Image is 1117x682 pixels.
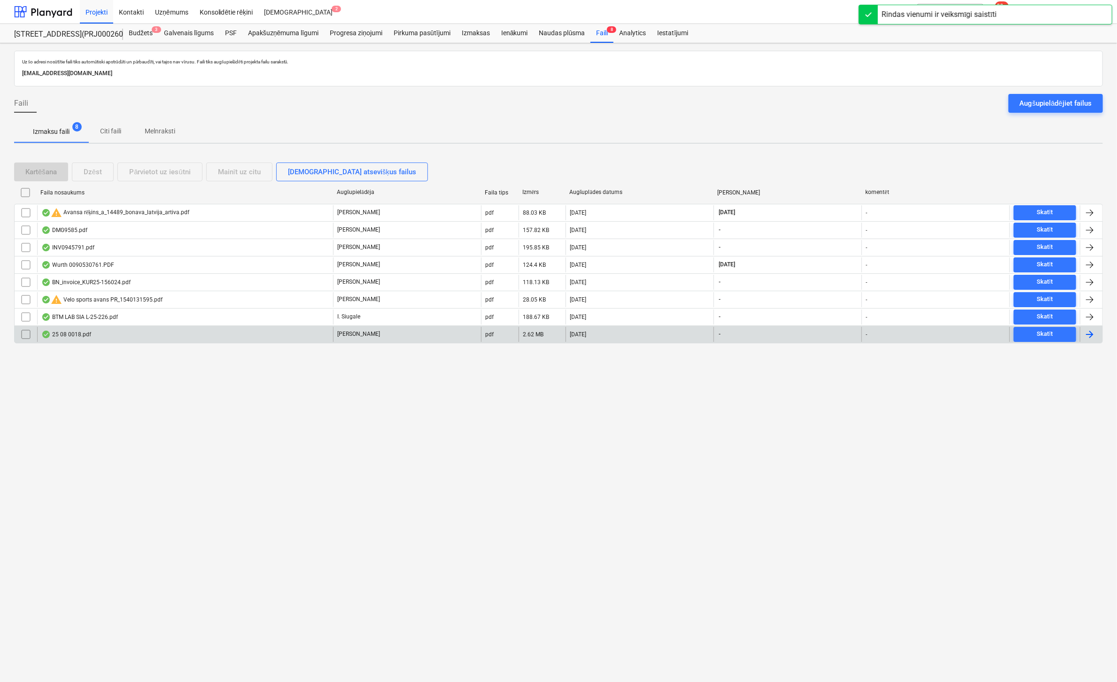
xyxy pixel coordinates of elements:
div: 188.67 KB [523,314,549,320]
div: [DATE] [570,279,586,286]
div: - [866,227,867,233]
p: [PERSON_NAME] [337,330,380,338]
div: 118.13 KB [523,279,549,286]
a: Apakšuzņēmuma līgumi [242,24,324,43]
div: Izmērs [522,189,562,196]
div: Skatīt [1037,294,1053,305]
div: Augšuplādes datums [569,189,710,196]
a: Naudas plūsma [534,24,591,43]
button: Augšupielādējiet failus [1008,94,1103,113]
div: Skatīt [1037,259,1053,270]
div: BN_invoice_KUR25-156024.pdf [41,279,131,286]
button: Skatīt [1014,205,1076,220]
div: Skatīt [1037,329,1053,340]
div: - [866,262,867,268]
div: - [866,279,867,286]
div: 124.4 KB [523,262,546,268]
div: pdf [485,227,494,233]
span: warning [51,207,62,218]
button: Skatīt [1014,310,1076,325]
div: pdf [485,296,494,303]
span: 8 [607,26,616,33]
span: - [718,226,721,234]
div: OCR pabeigts [41,209,51,217]
p: [PERSON_NAME] [337,243,380,251]
div: [DEMOGRAPHIC_DATA] atsevišķus failus [288,166,416,178]
div: Skatīt [1037,277,1053,287]
div: pdf [485,331,494,338]
div: OCR pabeigts [41,261,51,269]
span: - [718,278,721,286]
div: [DATE] [570,262,586,268]
div: Velo sports avans PR_1540131595.pdf [41,294,163,305]
div: [DATE] [570,227,586,233]
span: 8 [72,122,82,132]
p: [PERSON_NAME] [337,278,380,286]
div: [STREET_ADDRESS](PRJ0002600) 2601946 [14,30,112,39]
div: pdf [485,314,494,320]
a: Izmaksas [456,24,496,43]
div: - [866,331,867,338]
div: 88.03 KB [523,209,546,216]
div: OCR pabeigts [41,331,51,338]
div: 157.82 KB [523,227,549,233]
p: [PERSON_NAME] [337,261,380,269]
button: [DEMOGRAPHIC_DATA] atsevišķus failus [276,163,428,181]
span: [DATE] [718,209,736,217]
div: 195.85 KB [523,244,549,251]
button: Skatīt [1014,327,1076,342]
div: - [866,209,867,216]
div: OCR pabeigts [41,279,51,286]
div: INV0945791.pdf [41,244,94,251]
span: warning [51,294,62,305]
a: Budžets3 [123,24,158,43]
button: Skatīt [1014,257,1076,272]
div: OCR pabeigts [41,296,51,303]
div: [DATE] [570,314,586,320]
div: Chat Widget [1070,637,1117,682]
span: - [718,330,721,338]
p: [PERSON_NAME] [337,295,380,303]
div: OCR pabeigts [41,226,51,234]
div: Skatīt [1037,311,1053,322]
p: [PERSON_NAME] [337,226,380,234]
div: BTM LAB SIA L-25-226.pdf [41,313,118,321]
span: Faili [14,98,28,109]
div: Augšupielādējiet failus [1020,97,1092,109]
a: Galvenais līgums [158,24,219,43]
div: DMG9585.pdf [41,226,87,234]
a: Faili8 [590,24,613,43]
div: OCR pabeigts [41,313,51,321]
div: pdf [485,244,494,251]
a: Progresa ziņojumi [324,24,388,43]
div: Wurth 0090530761.PDF [41,261,114,269]
div: OCR pabeigts [41,244,51,251]
div: Iestatījumi [652,24,694,43]
div: Skatīt [1037,242,1053,253]
div: Faila nosaukums [40,189,329,196]
div: Skatīt [1037,207,1053,218]
p: [PERSON_NAME] [337,209,380,217]
span: - [718,295,721,303]
p: Citi faili [100,126,122,136]
button: Skatīt [1014,223,1076,238]
p: [EMAIL_ADDRESS][DOMAIN_NAME] [22,69,1095,78]
span: 3 [152,26,161,33]
div: Rindas vienumi ir veiksmīgi saistīti [882,9,997,20]
a: Analytics [613,24,652,43]
div: - [866,314,867,320]
div: [DATE] [570,244,586,251]
a: Pirkuma pasūtījumi [388,24,456,43]
div: - [866,244,867,251]
p: I. Siugale [337,313,360,321]
div: Avansa rēķins_a_14489_bonava_latvija_artiva.pdf [41,207,189,218]
div: 2.62 MB [523,331,543,338]
a: PSF [219,24,242,43]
